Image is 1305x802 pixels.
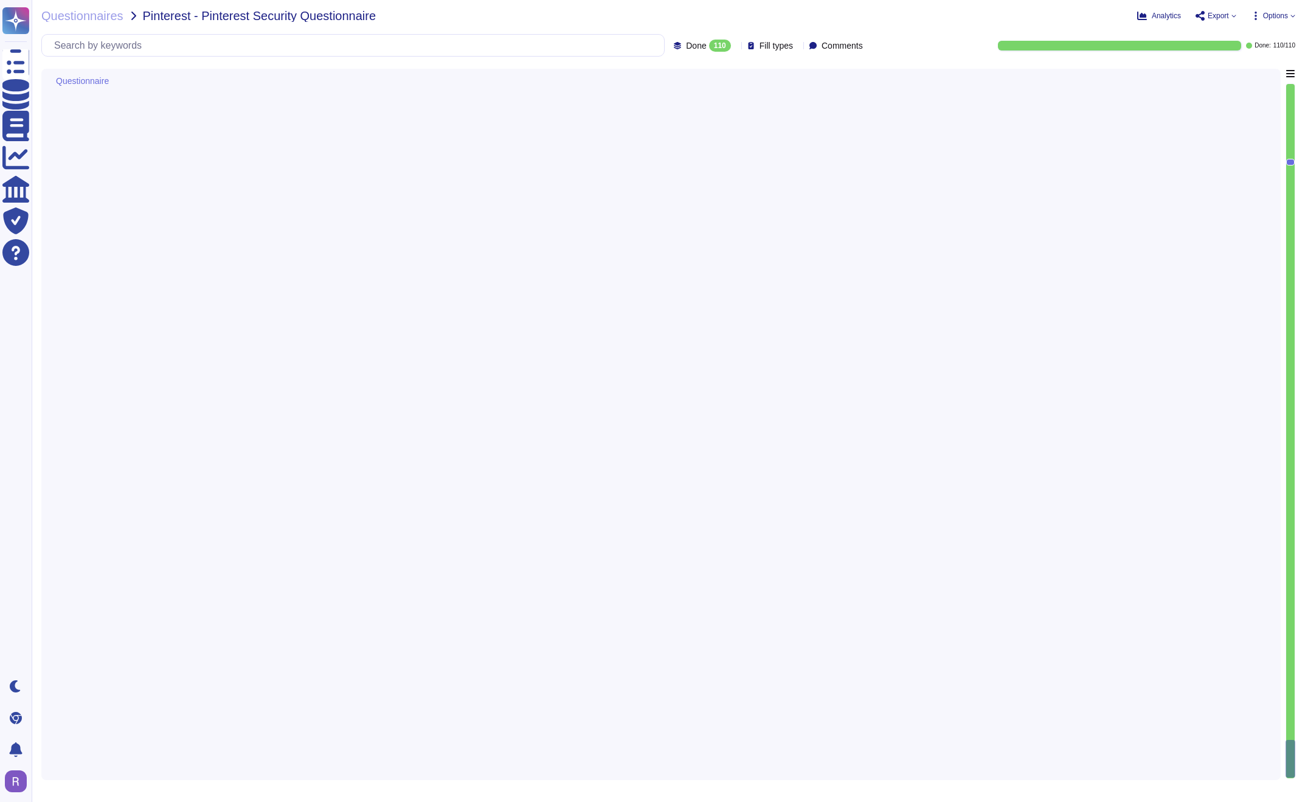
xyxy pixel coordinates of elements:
button: Analytics [1137,11,1181,21]
span: Questionnaires [41,10,123,22]
span: Questionnaire [56,77,109,85]
span: Pinterest - Pinterest Security Questionnaire [143,10,376,22]
span: Options [1263,12,1288,19]
span: Done: [1255,43,1271,49]
span: Done [686,41,706,50]
span: Export [1208,12,1229,19]
input: Search by keywords [48,35,664,56]
span: 110 / 110 [1273,43,1295,49]
span: Comments [822,41,863,50]
div: 110 [709,40,731,52]
span: Analytics [1152,12,1181,19]
img: user [5,770,27,792]
span: Fill types [760,41,793,50]
button: user [2,768,35,795]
